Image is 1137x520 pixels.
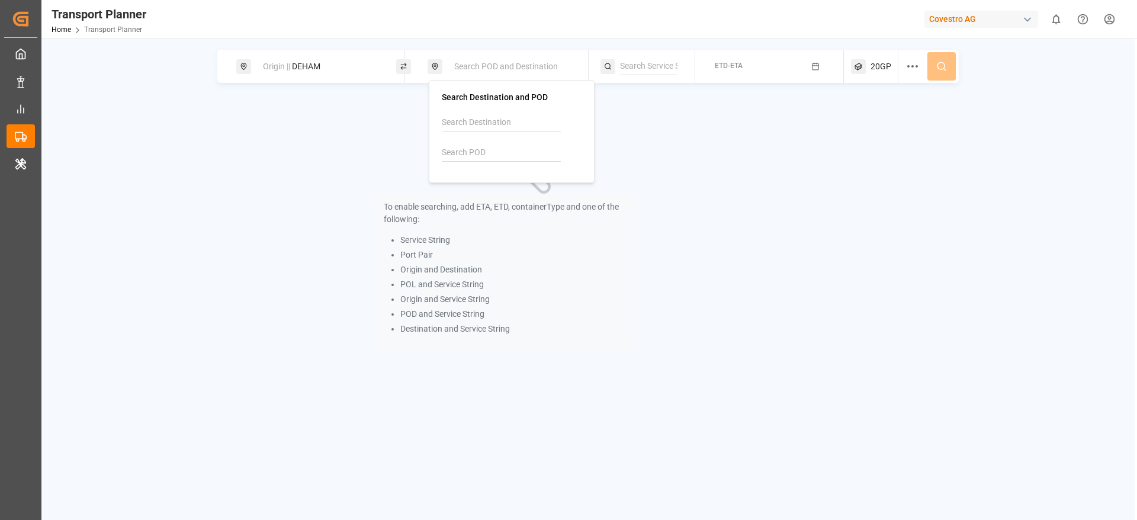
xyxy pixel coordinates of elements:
[400,264,629,276] li: Origin and Destination
[384,201,629,226] p: To enable searching, add ETA, ETD, containerType and one of the following:
[442,93,582,101] h4: Search Destination and POD
[256,56,384,78] div: DEHAM
[400,234,629,246] li: Service String
[454,62,558,71] span: Search POD and Destination
[400,308,629,320] li: POD and Service String
[400,293,629,306] li: Origin and Service String
[702,55,837,78] button: ETD-ETA
[400,278,629,291] li: POL and Service String
[263,62,290,71] span: Origin ||
[715,62,743,70] span: ETD-ETA
[442,144,561,162] input: Search POD
[52,5,146,23] div: Transport Planner
[1043,6,1069,33] button: show 0 new notifications
[871,60,891,73] span: 20GP
[924,11,1038,28] div: Covestro AG
[924,8,1043,30] button: Covestro AG
[1069,6,1096,33] button: Help Center
[620,57,677,75] input: Search Service String
[52,25,71,34] a: Home
[400,323,629,335] li: Destination and Service String
[442,114,561,131] input: Search Destination
[400,249,629,261] li: Port Pair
